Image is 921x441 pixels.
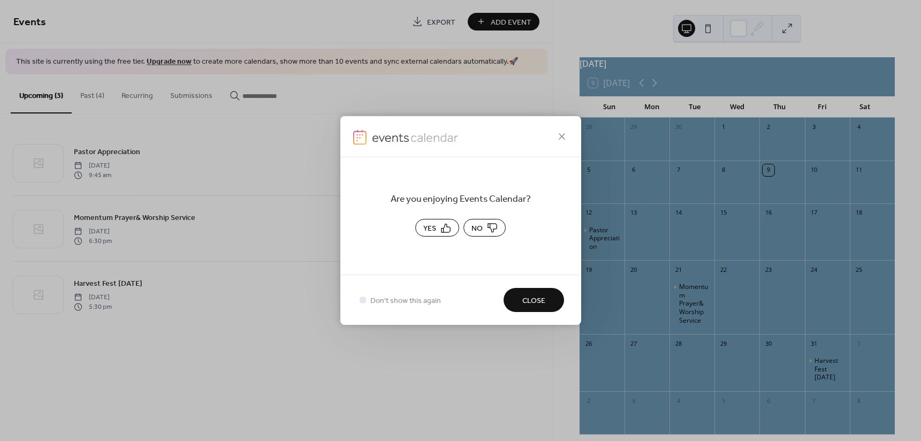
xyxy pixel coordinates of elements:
img: logo-icon [353,130,367,145]
span: Are you enjoying Events Calendar? [357,192,564,207]
span: No [471,223,483,234]
img: logo-icon [372,130,459,145]
span: Close [522,295,545,307]
span: Yes [423,223,436,234]
span: Don't show this again [370,295,441,307]
button: No [463,219,506,237]
button: Yes [415,219,459,237]
button: Close [504,288,564,312]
